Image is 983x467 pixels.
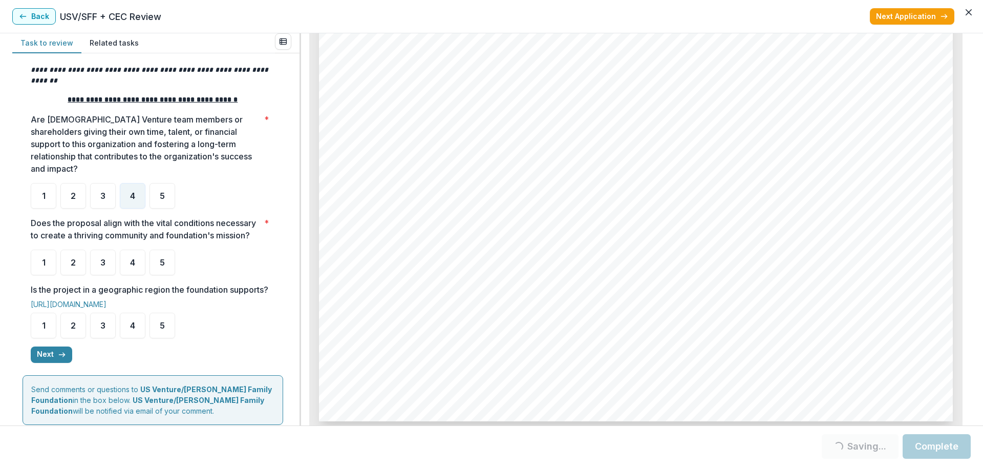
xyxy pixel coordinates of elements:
[878,375,914,385] span: Page: 6
[130,321,135,330] span: 4
[357,201,513,212] span: 6. Current Board of Directors List
[31,217,260,241] p: Does the proposal align with the vital conditions necessary to create a thriving community and fo...
[357,150,540,160] span: 3. Current Annual Organization Budget
[357,95,555,110] span: Upload required documents
[81,33,147,53] button: Related tasks
[357,29,444,42] span: under one roof.
[12,33,81,53] button: Task to review
[31,396,264,415] strong: US Venture/[PERSON_NAME] Family Foundation
[357,115,486,126] span: 1. IRS Determination Letter
[275,33,291,50] button: View all reviews
[60,10,161,24] p: USV/SFF + CEC Review
[31,385,272,404] strong: US Venture/[PERSON_NAME] Family Foundation
[357,44,764,58] span: Storytelling attachments (include videos, picture, or files)
[160,192,165,200] span: 5
[31,113,260,175] p: Are [DEMOGRAPHIC_DATA] Venture team members or shareholders giving their own time, talent, or fin...
[100,192,105,200] span: 3
[100,321,105,330] span: 3
[357,63,422,75] span: No uploads
[357,167,540,177] span: 4. Current Organization Balance Sheet
[23,375,283,425] div: Send comments or questions to in the box below. will be notified via email of your comment.
[870,8,954,25] button: Next Application
[357,218,554,229] span: 7. Current 990 (if not updated on Candid)
[31,347,72,363] button: Next
[100,258,105,267] span: 3
[71,192,76,200] span: 2
[903,434,971,459] button: Complete
[71,321,76,330] span: 2
[130,192,135,200] span: 4
[160,321,165,330] span: 5
[160,258,165,267] span: 5
[71,258,76,267] span: 2
[31,283,268,296] p: Is the project in a geographic region the foundation supports?
[822,434,899,459] button: Saving...
[960,4,977,21] button: Close
[42,192,46,200] span: 1
[130,258,135,267] span: 4
[12,8,56,25] button: Back
[31,300,106,309] a: [URL][DOMAIN_NAME]
[42,258,46,267] span: 1
[357,133,485,144] span: 2. Current Program Budget
[42,321,46,330] span: 1
[357,250,459,263] span: See attached files
[357,184,582,195] span: 5. End of the Year Financials (previous 2 years)
[357,235,392,246] span: 8. W-9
